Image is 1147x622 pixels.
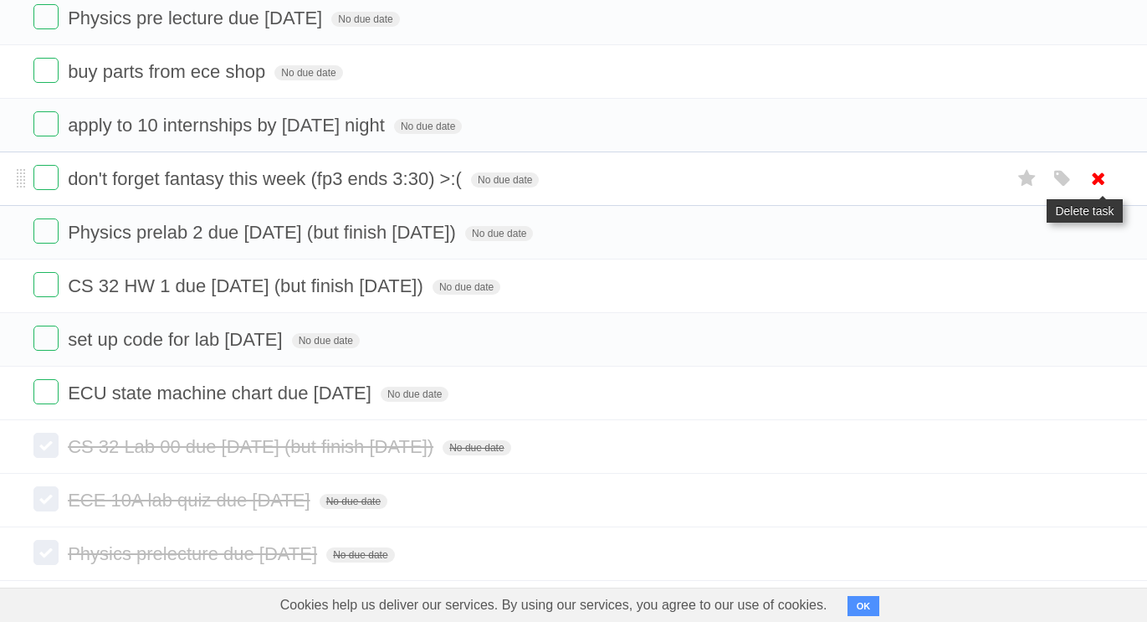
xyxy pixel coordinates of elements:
span: CS 32 HW 1 due [DATE] (but finish [DATE]) [68,275,428,296]
span: No due date [443,440,510,455]
span: don't forget fantasy this week (fp3 ends 3:30) >:( [68,168,466,189]
label: Done [33,111,59,136]
span: set up code for lab [DATE] [68,329,286,350]
span: No due date [331,12,399,27]
label: Done [33,326,59,351]
span: No due date [326,547,394,563]
span: ECE 10A lab quiz due [DATE] [68,490,314,511]
span: No due date [292,333,360,348]
label: Done [33,540,59,565]
span: No due date [433,280,500,295]
span: No due date [274,65,342,80]
label: Done [33,272,59,297]
span: buy parts from ece shop [68,61,269,82]
label: Done [33,218,59,244]
span: No due date [381,387,448,402]
span: Physics prelecture due [DATE] [68,543,321,564]
label: Done [33,4,59,29]
label: Done [33,379,59,404]
span: Physics prelab 2 due [DATE] (but finish [DATE]) [68,222,460,243]
span: No due date [465,226,533,241]
span: No due date [320,494,387,509]
label: Star task [1011,165,1043,193]
button: OK [847,596,880,616]
label: Done [33,165,59,190]
label: Done [33,58,59,83]
span: No due date [471,172,539,188]
span: Physics pre lecture due [DATE] [68,8,326,28]
span: No due date [394,119,462,134]
label: Done [33,433,59,458]
span: CS 32 Lab 00 due [DATE] (but finish [DATE]) [68,436,438,457]
label: Done [33,486,59,511]
span: apply to 10 internships by [DATE] night [68,115,389,136]
span: Cookies help us deliver our services. By using our services, you agree to our use of cookies. [264,589,844,622]
span: ECU state machine chart due [DATE] [68,383,376,404]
